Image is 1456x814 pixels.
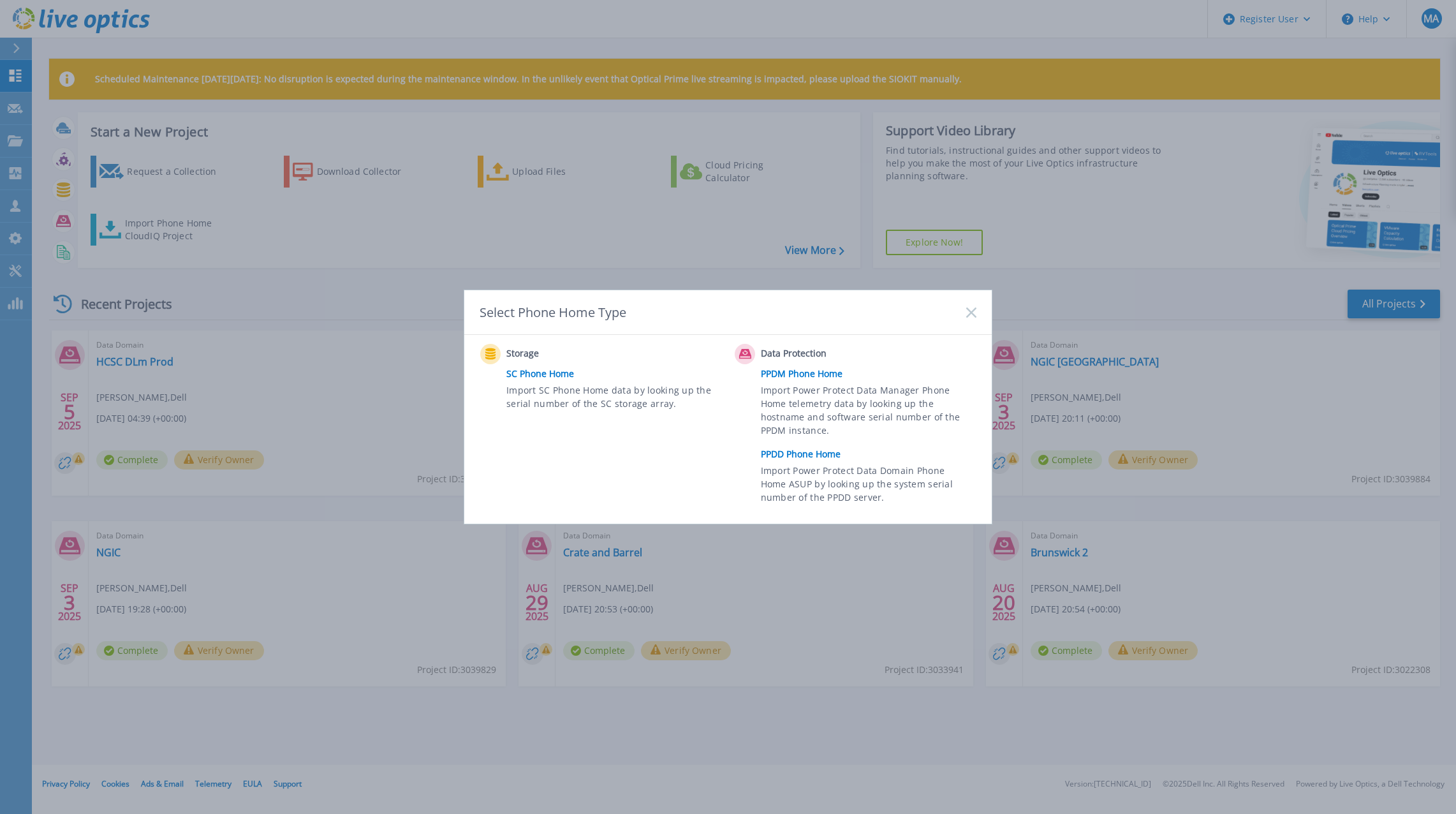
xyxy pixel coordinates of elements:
div: Select Phone Home Type [480,304,628,321]
span: Import Power Protect Data Domain Phone Home ASUP by looking up the system serial number of the PP... [761,464,973,508]
span: Storage [506,346,633,362]
span: Data Protection [761,346,888,362]
a: PPDM Phone Home [761,364,983,383]
span: Import SC Phone Home data by looking up the serial number of the SC storage array. [506,383,719,413]
a: PPDD Phone Home [761,445,983,464]
a: SC Phone Home [506,364,728,383]
span: Import Power Protect Data Manager Phone Home telemetry data by looking up the hostname and softwa... [761,383,973,442]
